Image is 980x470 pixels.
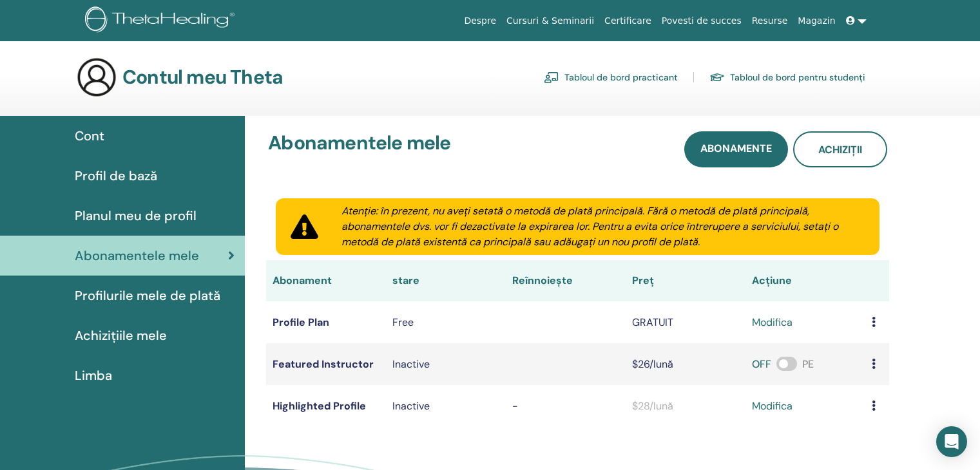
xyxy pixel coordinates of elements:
span: Achiziții [818,143,862,156]
a: modifica [752,399,793,414]
h3: Abonamentele mele [268,131,450,162]
span: $26/lună [632,357,673,371]
span: Abonamente [700,142,772,155]
div: Free [392,315,499,330]
a: modifica [752,315,793,330]
span: Profilurile mele de plată [75,286,220,305]
a: Certificare [599,9,657,33]
th: Preț [626,260,745,301]
a: Abonamente [684,131,788,167]
a: Achiziții [793,131,887,167]
td: Featured Instructor [266,343,386,385]
span: Profil de bază [75,166,157,185]
span: - [512,399,518,413]
span: PE [802,357,814,371]
a: Resurse [747,9,793,33]
td: Profile Plan [266,301,386,343]
img: chalkboard-teacher.svg [544,71,559,83]
div: Open Intercom Messenger [936,426,967,457]
span: $28/lună [632,399,673,413]
span: GRATUIT [632,315,673,329]
a: Tabloul de bord pentru studenți [709,67,865,88]
td: Highlighted Profile [266,385,386,427]
a: Tabloul de bord practicant [544,67,678,88]
th: Abonament [266,260,386,301]
a: Magazin [793,9,840,33]
th: stare [386,260,506,301]
span: Cont [75,126,104,146]
span: Planul meu de profil [75,206,197,225]
span: Limba [75,366,112,385]
div: Inactive [392,357,499,372]
a: Despre [459,9,501,33]
img: graduation-cap.svg [709,72,725,83]
p: Inactive [392,399,499,414]
span: Abonamentele mele [75,246,199,265]
a: Povesti de succes [657,9,747,33]
h3: Contul meu Theta [122,66,283,89]
span: Achizițiile mele [75,326,167,345]
span: OFF [752,357,771,371]
th: Reînnoiește [506,260,626,301]
img: logo.png [85,6,239,35]
th: Acțiune [745,260,865,301]
img: generic-user-icon.jpg [76,57,117,98]
a: Cursuri & Seminarii [501,9,599,33]
div: Atenție: în prezent, nu aveți setată o metodă de plată principală. Fără o metodă de plată princip... [326,203,879,250]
